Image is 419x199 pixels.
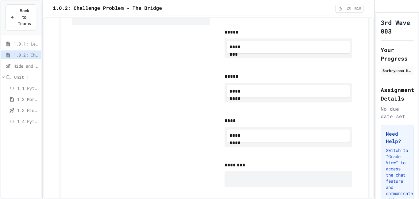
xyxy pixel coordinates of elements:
[355,6,361,11] span: min
[13,63,39,69] span: Hide and Seek - SUB
[18,8,31,27] span: Back to Teams
[381,105,413,120] div: No due date set
[381,46,413,63] h2: Your Progress
[53,5,162,12] span: 1.0.2: Challenge Problem - The Bridge
[13,52,39,58] span: 1.0.2: Challenge Problem - The Bridge
[17,85,39,91] span: 1.1 Python with Turtle
[14,74,39,80] span: Unit 1
[17,107,39,113] span: 1.3 Hide and Seek
[6,4,36,30] button: Back to Teams
[381,18,413,35] h1: 3rd Wave 003
[17,96,39,102] span: 1.2 More Python (using Turtle)
[13,41,39,47] span: 1.0.1: Learning to Solve Hard Problems
[382,68,412,73] div: Barbryanna Kitt
[381,86,413,103] h2: Assignment Details
[344,6,354,11] span: 20
[17,118,39,125] span: 1.4 Python (in Groups)
[386,130,408,145] h3: Need Help?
